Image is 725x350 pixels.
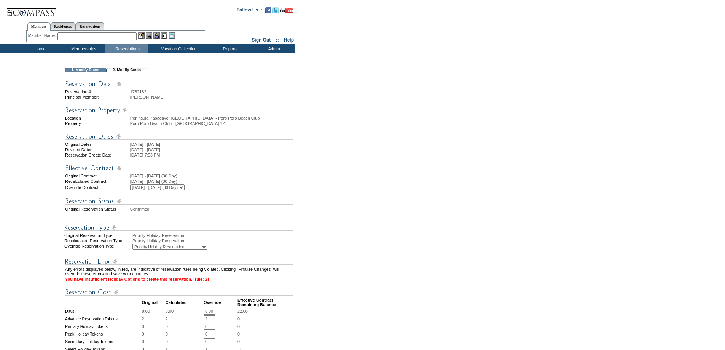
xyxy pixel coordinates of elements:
span: 0 [237,324,240,329]
td: Reservation Create Date [65,153,129,157]
td: Home [17,44,61,53]
td: Reports [207,44,251,53]
img: View [146,32,152,39]
img: b_edit.gif [138,32,145,39]
td: Effective Contract Remaining Balance [237,298,293,307]
td: Peak Holiday Tokens [65,331,141,337]
td: Reservation #: [65,89,129,94]
td: [DATE] - [DATE] [130,147,293,152]
td: [PERSON_NAME] [130,95,293,99]
td: Peninsula Papagayo, [GEOGRAPHIC_DATA] - Poro Poro Beach Club [130,116,293,120]
td: 0 [166,323,203,330]
td: Reservations [105,44,148,53]
span: 22.00 [237,309,248,313]
td: Advance Reservation Tokens [65,315,141,322]
img: Become our fan on Facebook [265,7,271,13]
img: Reservation Type [64,223,293,232]
td: 0 [142,331,165,337]
img: Reservation Detail [65,79,293,89]
img: Reservation Status [65,197,293,206]
a: Reservations [76,22,104,30]
td: [DATE] - [DATE] (30 Day) [130,179,293,184]
a: Help [284,37,294,43]
div: Recalculated Reservation Type [64,238,132,243]
td: Memberships [61,44,105,53]
td: 0 [142,323,165,330]
td: 2 [142,315,165,322]
img: Impersonate [153,32,160,39]
td: Override Contract [65,184,129,190]
td: You have insufficient Holiday Options to create this reservation. [rule: 2] [65,277,293,281]
span: 0 [237,332,240,336]
td: 1782182 [130,89,293,94]
td: 8.00 [166,308,203,315]
td: 0 [166,331,203,337]
td: Recalculated Contract [65,179,129,184]
td: [DATE] - [DATE] (30 Day) [130,174,293,178]
td: 0 [142,338,165,345]
a: Follow us on Twitter [272,10,279,14]
div: Priority Holiday Reservation [132,238,294,243]
td: Original [142,298,165,307]
a: Sign Out [252,37,271,43]
img: Reservation Errors [65,257,293,266]
td: 8.00 [142,308,165,315]
td: Original Dates [65,142,129,147]
td: 2 [166,315,203,322]
td: Follow Us :: [237,6,264,16]
td: Vacation Collection [148,44,207,53]
span: :: [276,37,279,43]
td: Confirmed [130,207,293,211]
img: b_calculator.gif [169,32,175,39]
a: Subscribe to our YouTube Channel [280,10,293,14]
td: 2. Modify Costs [106,68,147,72]
td: Calculated [166,298,203,307]
td: Secondary Holiday Tokens [65,338,141,345]
td: 0 [166,338,203,345]
img: Compass Home [6,2,56,18]
span: 0 [237,339,240,344]
img: Reservation Cost [65,288,293,297]
div: Member Name: [28,32,57,39]
img: Effective Contract [65,163,293,173]
div: Original Reservation Type [64,233,132,238]
td: Property [65,121,129,126]
img: Follow us on Twitter [272,7,279,13]
td: 1. Modify Dates [65,68,106,72]
td: Primary Holiday Tokens [65,323,141,330]
td: Days [65,308,141,315]
img: Subscribe to our YouTube Channel [280,8,293,13]
td: Admin [251,44,295,53]
a: Become our fan on Facebook [265,10,271,14]
a: Members [27,22,51,31]
td: [DATE] 7:53 PM [130,153,293,157]
td: Poro Poro Beach Club - [GEOGRAPHIC_DATA] 12 [130,121,293,126]
td: Revised Dates [65,147,129,152]
td: Override [204,298,237,307]
td: Location [65,116,129,120]
td: Original Contract [65,174,129,178]
span: 0 [237,316,240,321]
img: Reservations [161,32,167,39]
div: Priority Holiday Reservation [132,233,294,238]
img: Reservation Property [65,105,293,115]
a: Residences [50,22,76,30]
img: Reservation Dates [65,132,293,141]
div: Override Reservation Type [64,244,132,250]
td: Original Reservation Status [65,207,129,211]
td: [DATE] - [DATE] [130,142,293,147]
td: Principal Member: [65,95,129,99]
td: Any errors displayed below, in red, are indicative of reservation rules being violated. Clicking ... [65,267,293,276]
